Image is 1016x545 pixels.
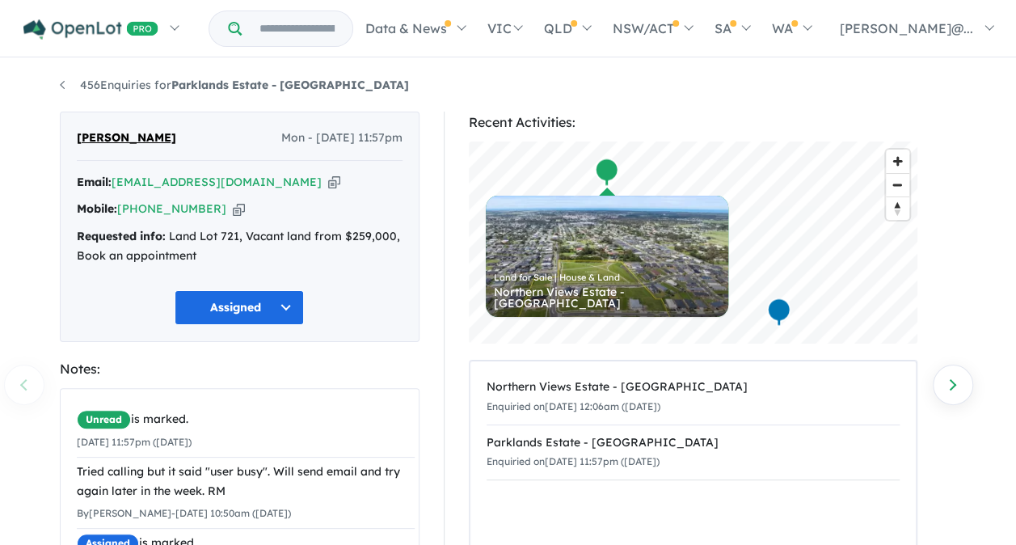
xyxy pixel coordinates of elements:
strong: Email: [77,175,112,189]
strong: Parklands Estate - [GEOGRAPHIC_DATA] [171,78,409,92]
canvas: Map [469,142,917,344]
a: Parklands Estate - [GEOGRAPHIC_DATA]Enquiried on[DATE] 11:57pm ([DATE]) [487,425,900,481]
div: Notes: [60,358,419,380]
button: Zoom out [886,173,909,196]
div: Land for Sale | House & Land [494,273,720,282]
span: [PERSON_NAME]@... [840,20,973,36]
strong: Requested info: [77,229,166,243]
a: Northern Views Estate - [GEOGRAPHIC_DATA]Enquiried on[DATE] 12:06am ([DATE]) [487,370,900,425]
a: [EMAIL_ADDRESS][DOMAIN_NAME] [112,175,322,189]
input: Try estate name, suburb, builder or developer [245,11,349,46]
div: Recent Activities: [469,112,917,133]
span: [PERSON_NAME] [77,129,176,148]
nav: breadcrumb [60,76,957,95]
div: Northern Views Estate - [GEOGRAPHIC_DATA] [487,378,900,397]
div: Map marker [766,298,790,327]
button: Assigned [175,290,304,325]
small: By [PERSON_NAME] - [DATE] 10:50am ([DATE]) [77,507,291,519]
button: Zoom in [886,150,909,173]
div: is marked. [77,410,415,429]
button: Copy [328,174,340,191]
span: Mon - [DATE] 11:57pm [281,129,403,148]
div: Land Lot 721, Vacant land from $259,000, Book an appointment [77,227,403,266]
small: Enquiried on [DATE] 11:57pm ([DATE]) [487,455,660,467]
div: Tried calling but it said "user busy". Will send email and try again later in the week. RM [77,463,415,501]
div: Northern Views Estate - [GEOGRAPHIC_DATA] [494,286,720,309]
small: Enquiried on [DATE] 12:06am ([DATE]) [487,400,660,412]
strong: Mobile: [77,201,117,216]
img: Openlot PRO Logo White [23,19,158,40]
div: Map marker [594,158,618,188]
button: Reset bearing to north [886,196,909,220]
span: Reset bearing to north [886,197,909,220]
div: Parklands Estate - [GEOGRAPHIC_DATA] [487,433,900,453]
a: Land for Sale | House & Land Northern Views Estate - [GEOGRAPHIC_DATA] [486,196,728,317]
span: Zoom out [886,174,909,196]
span: Unread [77,410,131,429]
a: [PHONE_NUMBER] [117,201,226,216]
button: Copy [233,201,245,218]
a: 456Enquiries forParklands Estate - [GEOGRAPHIC_DATA] [60,78,409,92]
small: [DATE] 11:57pm ([DATE]) [77,436,192,448]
